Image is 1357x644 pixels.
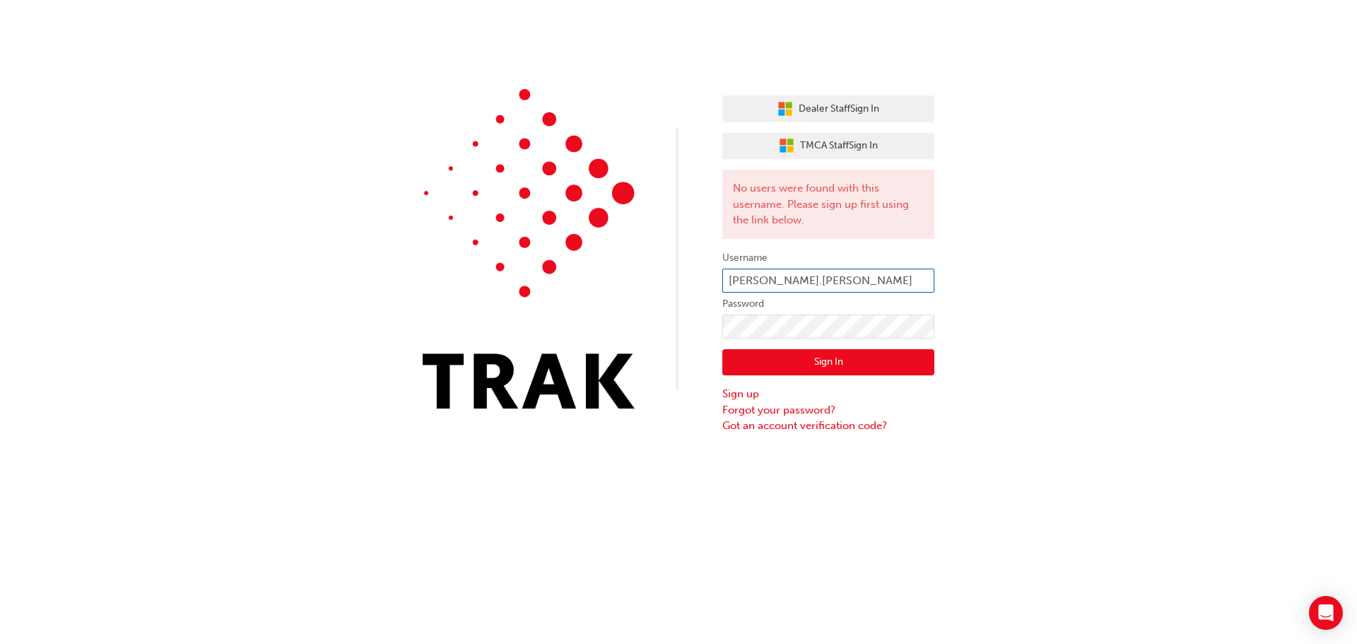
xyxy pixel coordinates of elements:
div: No users were found with this username. Please sign up first using the link below. [722,170,934,239]
button: Dealer StaffSign In [722,95,934,122]
button: Sign In [722,349,934,376]
span: TMCA Staff Sign In [800,138,878,154]
span: Dealer Staff Sign In [799,101,879,117]
a: Got an account verification code? [722,418,934,434]
button: TMCA StaffSign In [722,133,934,160]
div: Open Intercom Messenger [1309,596,1343,630]
label: Username [722,250,934,267]
input: Username [722,269,934,293]
img: Trak [423,89,635,409]
a: Sign up [722,386,934,402]
label: Password [722,295,934,312]
a: Forgot your password? [722,402,934,418]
